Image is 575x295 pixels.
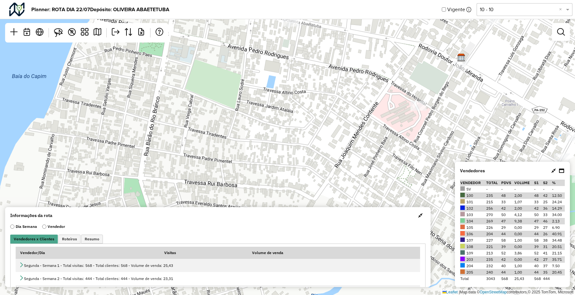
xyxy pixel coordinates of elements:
[552,186,565,192] td: -
[543,218,552,224] td: 46
[514,180,534,186] th: Volume
[410,101,426,111] div: 14864 - BOM PALADAR
[514,186,534,192] td: -
[534,237,543,244] td: 58
[552,269,565,276] td: 20.45
[534,180,543,186] th: S1
[534,244,543,250] td: 39
[501,186,514,192] td: -
[514,192,534,199] td: 2,00
[534,192,543,199] td: 48
[109,26,122,40] a: Exportar planner
[70,29,74,34] span: R
[501,218,514,224] td: 47
[501,244,514,250] td: 39
[501,205,514,212] td: 42
[486,237,501,244] td: 227
[42,224,46,229] input: Vendedor
[501,256,514,263] td: 42
[552,212,565,218] td: 34.00
[514,256,534,263] td: 0,00
[466,7,471,12] em: As informações de visita de um planner vigente são consideradas oficiais e exportadas para outros...
[514,212,534,218] td: 4,12
[514,250,534,256] td: 3,86
[534,250,543,256] td: 52
[31,6,90,13] strong: Planner: ROTA DIA 22/07
[543,237,552,244] td: 38
[543,269,552,276] td: 35
[54,28,63,37] img: Selecionar atividades - laço
[534,269,543,276] td: 44
[501,263,514,269] td: 40
[160,247,248,259] th: Visitas
[460,269,486,276] td: 205
[552,180,565,186] th: % total clientes quinzenais
[78,26,91,40] a: Gabarito
[460,186,486,192] td: SV
[486,218,501,224] td: 269
[552,192,565,199] td: 12.50
[486,212,501,218] td: 270
[19,275,417,282] div: Segunda - Semana 2 - Total visitas: 444 - Total clientes: 444 - Volume de venda: 23,31
[543,192,552,199] td: 42
[486,250,501,256] td: 213
[135,26,148,40] a: Exportar frequência em lote
[514,237,534,244] td: 1,00
[514,269,534,276] td: 1,00
[543,256,552,263] td: 27
[514,199,534,205] td: 1,07
[543,205,552,212] td: 36
[33,26,46,40] a: Visão geral - Abre nova aba
[559,6,564,13] span: Clear all
[555,26,567,38] a: Exibir filtros
[460,237,486,244] td: 107
[10,224,14,229] input: Dia Semana
[543,244,552,250] td: 31
[486,205,501,212] td: 256
[543,199,552,205] td: 25
[543,250,552,256] td: 41
[543,180,552,186] th: S2
[552,231,565,237] td: 40.91
[460,244,486,250] td: 108
[42,224,65,229] label: Vendedor
[460,205,486,212] td: 102
[554,153,570,163] div: 11335 - GLORIA 2
[14,237,54,241] span: Vendedores x Clientes
[552,250,565,256] td: 21.15
[514,218,534,224] td: 9,38
[543,224,552,231] td: 27
[552,244,565,250] td: 20.51
[552,256,565,263] td: 35.71
[441,290,575,295] div: Map data © contributors,© 2025 TomTom, Microsoft
[248,247,420,259] th: Volume de venda
[90,6,169,13] strong: Depósito: OLIVEIRA ABAETETUBA
[534,256,543,263] td: 42
[91,26,104,40] a: Roteirizar planner
[552,205,565,212] td: 14.29
[552,224,565,231] td: 6.90
[460,224,486,231] td: 105
[552,218,565,224] td: 2.13
[460,218,486,224] td: 104
[460,263,486,269] td: 204
[486,244,501,250] td: 221
[534,186,543,192] td: -
[454,61,470,71] div: 7703 - DJ LUISINHO COSTA
[460,256,486,263] td: 203
[501,199,514,205] td: 33
[460,250,486,256] td: 109
[486,186,501,192] td: -
[19,262,417,268] div: Segunda - Semana 1 - Total visitas: 568 - Total clientes: 568 - Volume de venda: 25,43
[460,231,486,237] td: 106
[534,199,543,205] td: 33
[552,237,565,244] td: 34.48
[442,290,458,294] a: Leaflet
[85,237,99,241] span: Resumo
[62,237,77,241] span: Roteiros
[485,15,501,25] div: 6870 - LANCHONETE INOVE
[486,276,501,282] td: 3043
[543,263,552,269] td: 37
[501,237,514,244] td: 58
[486,192,501,199] td: 235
